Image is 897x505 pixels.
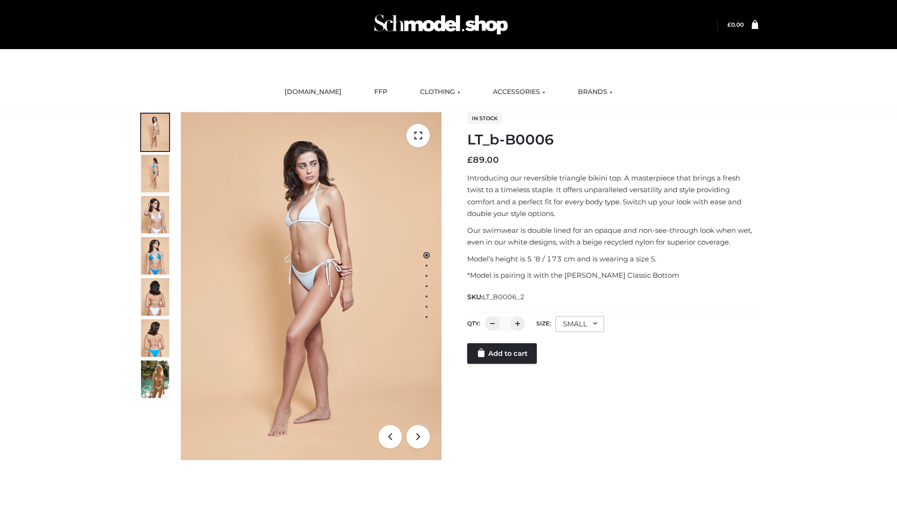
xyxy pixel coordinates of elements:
[467,291,526,303] span: SKU:
[486,82,552,102] a: ACCESSORIES
[571,82,619,102] a: BRANDS
[536,320,551,327] label: Size:
[555,316,604,332] div: SMALL
[278,82,349,102] a: [DOMAIN_NAME]
[141,114,169,151] img: ArielClassicBikiniTop_CloudNine_AzureSky_OW114ECO_1-scaled.jpg
[141,278,169,316] img: ArielClassicBikiniTop_CloudNine_AzureSky_OW114ECO_7-scaled.jpg
[141,319,169,357] img: ArielClassicBikiniTop_CloudNine_AzureSky_OW114ECO_8-scaled.jpg
[467,113,502,124] span: In stock
[467,269,758,281] p: *Model is pairing it with the [PERSON_NAME] Classic Bottom
[467,224,758,248] p: Our swimwear is double lined for an opaque and non-see-through look when wet, even in our white d...
[371,6,511,43] img: Schmodel Admin 964
[141,237,169,274] img: ArielClassicBikiniTop_CloudNine_AzureSky_OW114ECO_4-scaled.jpg
[413,82,467,102] a: CLOTHING
[727,21,744,28] bdi: 0.00
[467,253,758,265] p: Model’s height is 5 ‘8 / 173 cm and is wearing a size S.
[727,21,731,28] span: £
[141,196,169,233] img: ArielClassicBikiniTop_CloudNine_AzureSky_OW114ECO_3-scaled.jpg
[467,172,758,220] p: Introducing our reversible triangle bikini top. A masterpiece that brings a fresh twist to a time...
[467,343,537,364] a: Add to cart
[141,155,169,192] img: ArielClassicBikiniTop_CloudNine_AzureSky_OW114ECO_2-scaled.jpg
[467,131,758,148] h1: LT_b-B0006
[483,293,525,301] span: LT_B0006_2
[467,320,480,327] label: QTY:
[467,155,499,165] bdi: 89.00
[727,21,744,28] a: £0.00
[181,112,441,460] img: LT_b-B0006
[367,82,394,102] a: FFP
[141,361,169,398] img: Arieltop_CloudNine_AzureSky2.jpg
[467,155,473,165] span: £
